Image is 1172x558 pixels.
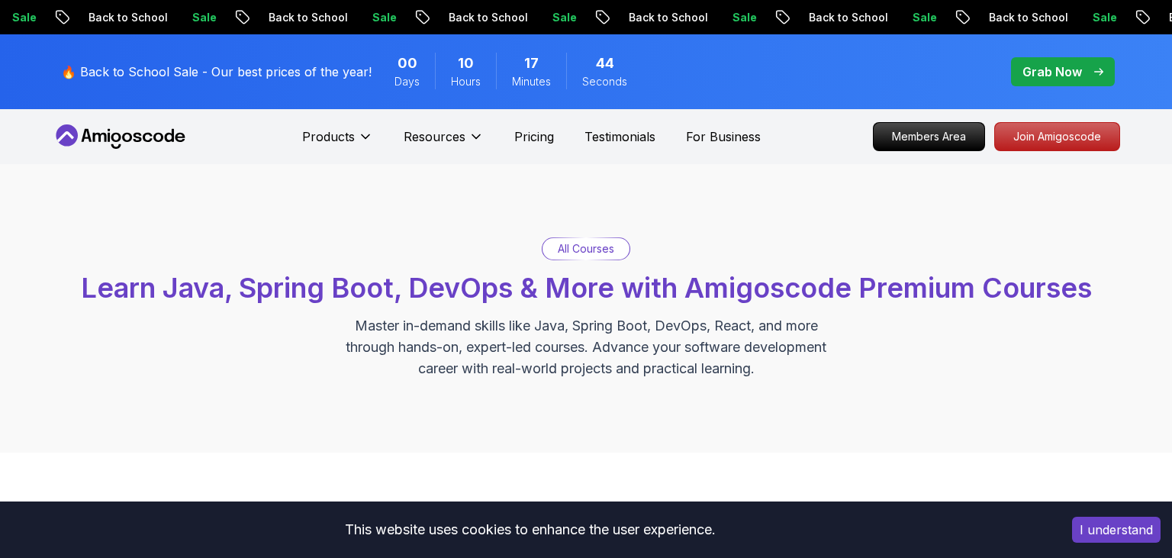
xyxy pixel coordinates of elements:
[512,74,551,89] span: Minutes
[994,122,1120,151] a: Join Amigoscode
[215,10,319,25] p: Back to School
[451,74,481,89] span: Hours
[1072,517,1161,543] button: Accept cookies
[404,127,465,146] p: Resources
[874,123,984,150] p: Members Area
[575,10,679,25] p: Back to School
[11,513,1049,547] div: This website uses cookies to enhance the user experience.
[596,53,614,74] span: 44 Seconds
[458,53,474,74] span: 10 Hours
[1039,10,1088,25] p: Sale
[686,127,761,146] a: For Business
[859,10,908,25] p: Sale
[584,127,655,146] a: Testimonials
[61,63,372,81] p: 🔥 Back to School Sale - Our best prices of the year!
[1022,63,1082,81] p: Grab Now
[404,127,484,158] button: Resources
[514,127,554,146] a: Pricing
[755,10,859,25] p: Back to School
[319,10,368,25] p: Sale
[398,53,417,74] span: 0 Days
[139,10,188,25] p: Sale
[558,241,614,256] p: All Courses
[499,10,548,25] p: Sale
[302,127,355,146] p: Products
[935,10,1039,25] p: Back to School
[679,10,728,25] p: Sale
[394,74,420,89] span: Days
[330,315,842,379] p: Master in-demand skills like Java, Spring Boot, DevOps, React, and more through hands-on, expert-...
[395,10,499,25] p: Back to School
[582,74,627,89] span: Seconds
[524,53,539,74] span: 17 Minutes
[995,123,1119,150] p: Join Amigoscode
[873,122,985,151] a: Members Area
[35,10,139,25] p: Back to School
[81,271,1092,305] span: Learn Java, Spring Boot, DevOps & More with Amigoscode Premium Courses
[302,127,373,158] button: Products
